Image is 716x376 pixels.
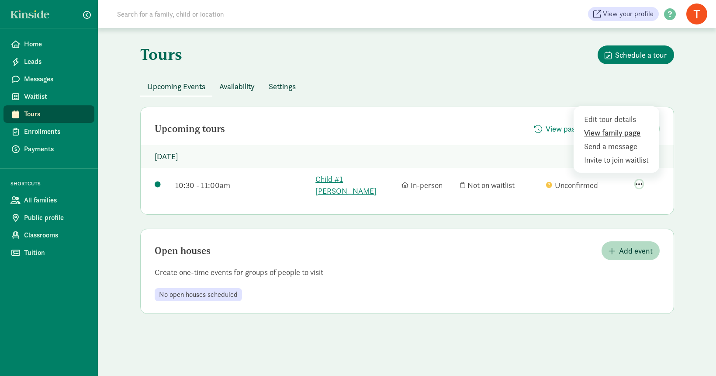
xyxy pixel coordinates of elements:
a: Public profile [3,209,94,226]
a: View past tours [527,124,604,134]
span: All families [24,195,87,205]
a: Tours [3,105,94,123]
a: Classrooms [3,226,94,244]
div: Edit tour details [584,113,652,125]
span: No open houses scheduled [159,291,238,299]
span: Settings [269,80,296,92]
button: Add event [602,241,660,260]
a: Payments [3,140,94,158]
h2: Upcoming tours [155,124,225,134]
span: Add event [619,245,653,257]
span: View your profile [603,9,654,19]
span: Tours [24,109,87,119]
a: Tuition [3,244,94,261]
span: Classrooms [24,230,87,240]
div: Send a message [584,140,652,152]
button: Upcoming Events [140,77,212,96]
p: [DATE] [141,145,674,168]
span: Enrollments [24,126,87,137]
h1: Tours [140,45,182,63]
span: Public profile [24,212,87,223]
button: Availability [212,77,262,96]
span: Messages [24,74,87,84]
div: Not on waitlist [460,179,542,191]
a: Home [3,35,94,53]
iframe: Chat Widget [672,334,716,376]
span: Waitlist [24,91,87,102]
span: Home [24,39,87,49]
button: View past tours [527,119,604,138]
button: Schedule a tour [598,45,674,64]
a: All families [3,191,94,209]
a: Messages [3,70,94,88]
div: Invite to join waitlist [584,154,652,166]
span: Schedule a tour [615,49,667,61]
span: Availability [219,80,255,92]
a: Child #1 [PERSON_NAME] [315,173,397,197]
input: Search for a family, child or location [112,5,357,23]
div: 10:30 - 11:00am [175,179,311,191]
a: Leads [3,53,94,70]
button: Settings [262,77,303,96]
a: Enrollments [3,123,94,140]
a: Waitlist [3,88,94,105]
span: Payments [24,144,87,154]
span: Leads [24,56,87,67]
div: In-person [401,179,456,191]
p: Create one-time events for groups of people to visit [141,267,674,278]
div: Unconfirmed [546,179,628,191]
a: View your profile [588,7,659,21]
span: Upcoming Events [147,80,205,92]
h2: Open houses [155,246,211,256]
span: View past tours [546,123,597,135]
div: View family page [584,127,652,139]
span: Tuition [24,247,87,258]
